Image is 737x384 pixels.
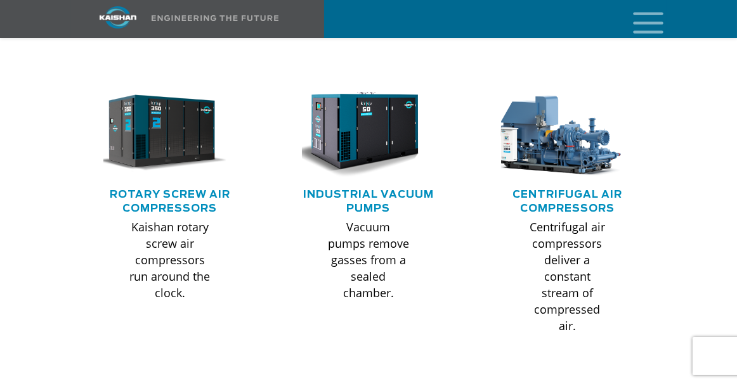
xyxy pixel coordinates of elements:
[152,15,278,21] img: Engineering the future
[628,8,649,30] a: mobile menu
[512,189,622,214] a: Centrifugal Air Compressors
[327,219,409,301] p: Vacuum pumps remove gasses from a sealed chamber.
[302,89,434,178] div: krsv50
[492,89,625,178] img: thumb-centrifugal-compressor
[292,89,426,178] img: krsv50
[110,189,230,214] a: Rotary Screw Air Compressors
[94,89,227,178] img: krsp350
[303,189,434,214] a: Industrial Vacuum Pumps
[501,89,634,178] div: thumb-centrifugal-compressor
[103,89,236,178] div: krsp350
[70,6,166,29] img: kaishan logo
[526,219,608,334] p: Centrifugal air compressors deliver a constant stream of compressed air.
[129,219,211,301] p: Kaishan rotary screw air compressors run around the clock.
